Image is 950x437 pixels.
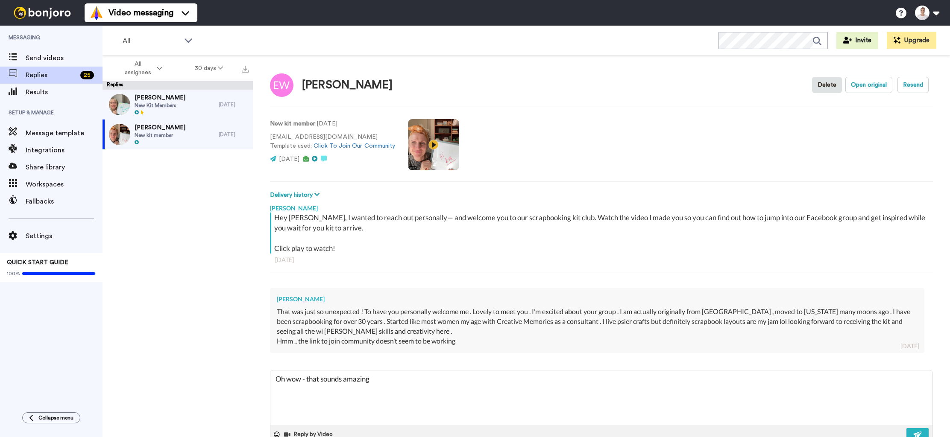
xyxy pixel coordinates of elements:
span: All assignees [120,60,155,77]
div: Replies [103,81,253,90]
div: [DATE] [900,342,919,350]
span: Message template [26,128,103,138]
span: All [123,36,180,46]
p: : [DATE] [270,119,395,128]
div: [PERSON_NAME] [302,79,393,91]
a: [PERSON_NAME]New Kit Members[DATE] [103,90,253,119]
span: QUICK START GUIDE [7,259,68,265]
button: 30 days [179,61,240,76]
span: Send videos [26,53,103,63]
strong: New kit member [270,121,315,127]
span: Video messaging [108,7,173,19]
div: 25 [80,71,94,79]
span: [PERSON_NAME] [135,93,185,102]
textarea: Oh wow - that sounds amazing [270,370,932,425]
div: Hey [PERSON_NAME], I wanted to reach out personally— and welcome you to our scrapbooking kit club... [274,213,931,253]
span: Collapse menu [38,414,73,421]
button: Invite [836,32,878,49]
span: [DATE] [279,156,299,162]
a: Click To Join Our Community [314,143,395,149]
img: d92f3ca0-74a6-494b-b20d-bf5fee2be5d5-thumb.jpg [109,94,130,115]
span: Workspaces [26,179,103,189]
div: That was just so unexpected ! To have you personally welcome me . Lovely to meet you . I’m excite... [277,307,918,336]
span: Replies [26,70,77,80]
img: 41bc7a22-2419-4a64-9b81-0480d4cff80d-thumb.jpg [109,124,130,145]
span: Integrations [26,145,103,155]
span: Results [26,87,103,97]
span: New Kit Members [135,102,185,109]
span: [PERSON_NAME] [135,123,185,132]
span: Fallbacks [26,196,103,207]
span: 100% [7,270,20,277]
div: Hmm .. the link to join community doesn’t seem to be working [277,336,918,346]
button: All assignees [104,56,179,80]
button: Export all results that match these filters now. [239,62,251,75]
button: Open original [845,77,892,93]
div: [DATE] [219,101,249,108]
div: [PERSON_NAME] [270,200,933,213]
div: [PERSON_NAME] [277,295,918,303]
p: [EMAIL_ADDRESS][DOMAIN_NAME] Template used: [270,133,395,151]
button: Collapse menu [22,412,80,423]
button: Resend [897,77,929,93]
div: [DATE] [219,131,249,138]
span: Settings [26,231,103,241]
button: Delivery history [270,190,322,200]
span: Share library [26,162,103,172]
img: export.svg [242,66,249,73]
span: New kit member [135,132,185,139]
button: Upgrade [887,32,936,49]
div: [DATE] [275,256,928,264]
button: Delete [812,77,842,93]
a: [PERSON_NAME]New kit member[DATE] [103,119,253,149]
img: bj-logo-header-white.svg [10,7,74,19]
img: vm-color.svg [90,6,103,20]
img: Image of Eva Wiswell [270,73,293,97]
